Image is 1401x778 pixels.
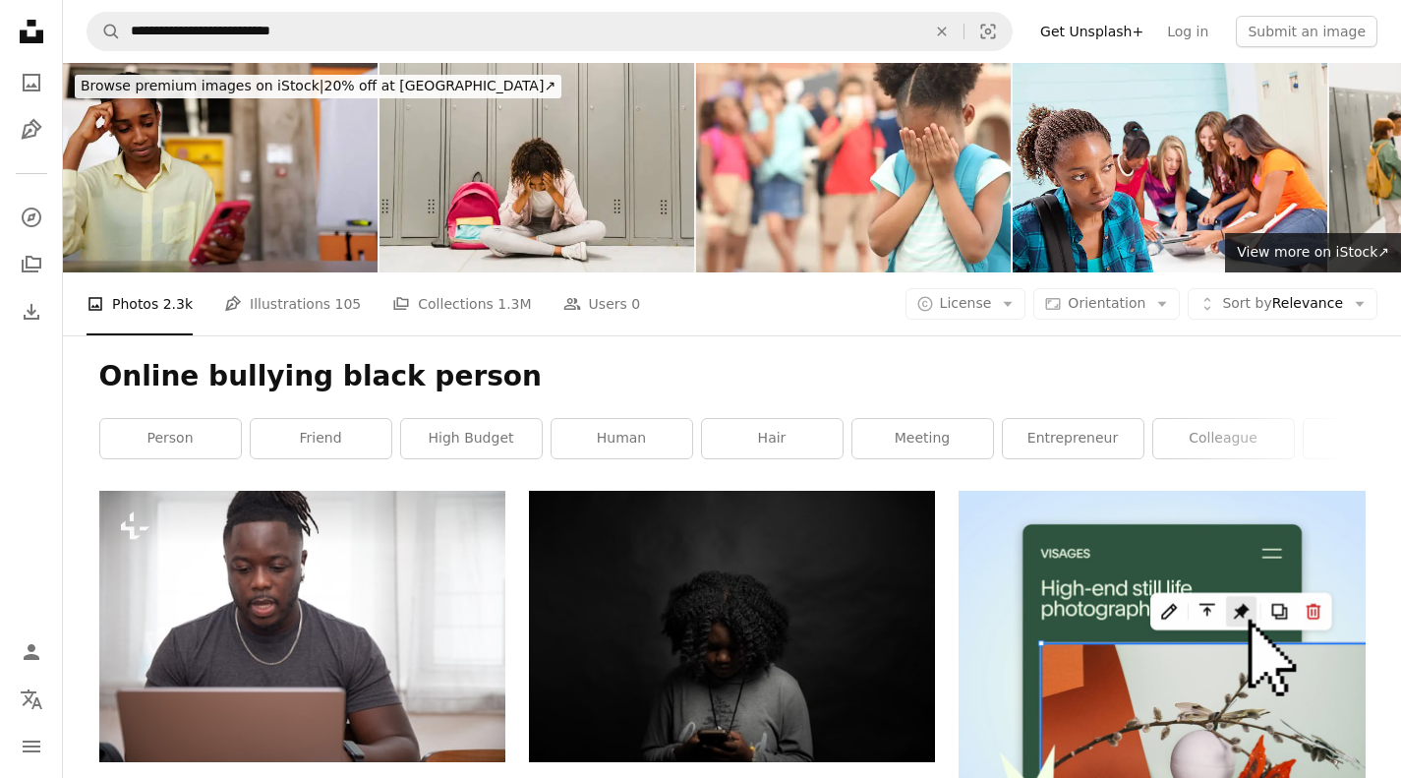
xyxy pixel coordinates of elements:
button: Language [12,680,51,719]
h1: Online bullying black person [99,359,1366,394]
button: Orientation [1033,288,1180,320]
a: friend [251,419,391,458]
a: Get Unsplash+ [1028,16,1155,47]
img: Teenage girls bully classmate. Gossip, talking. School hall. Lockers. [1013,63,1327,272]
button: Menu [12,727,51,766]
a: Log in / Sign up [12,632,51,672]
button: Submit an image [1236,16,1377,47]
img: a man sitting in front of a laptop computer [99,491,505,761]
a: human [552,419,692,458]
a: Illustrations [12,110,51,150]
button: License [905,288,1026,320]
span: 1.3M [497,293,531,315]
a: Photos [12,63,51,102]
a: Download History [12,292,51,331]
a: Collections 1.3M [392,272,531,335]
img: Young woman receives upsetting news on her phone in office [63,63,378,272]
span: License [940,295,992,311]
a: View more on iStock↗ [1225,233,1401,272]
span: Orientation [1068,295,1145,311]
form: Find visuals sitewide [87,12,1013,51]
a: Explore [12,198,51,237]
a: meeting [852,419,993,458]
img: Troubles at school. Lonely sad african-american schoolgirl crying at school hall. Social exclusio... [379,63,694,272]
span: Sort by [1222,295,1271,311]
a: Collections [12,245,51,284]
a: person [100,419,241,458]
button: Visual search [964,13,1012,50]
button: Clear [920,13,963,50]
a: Browse premium images on iStock|20% off at [GEOGRAPHIC_DATA]↗ [63,63,573,110]
a: woman in gray long sleeve shirt holding black smartphone [529,618,935,635]
span: View more on iStock ↗ [1237,244,1389,260]
span: 105 [335,293,362,315]
button: Sort byRelevance [1188,288,1377,320]
a: hair [702,419,843,458]
a: high budget [401,419,542,458]
a: Users 0 [563,272,641,335]
a: colleague [1153,419,1294,458]
img: woman in gray long sleeve shirt holding black smartphone [529,491,935,762]
span: 0 [631,293,640,315]
a: Log in [1155,16,1220,47]
img: Elementary age, African American girl being bullied at school. [696,63,1011,272]
a: Illustrations 105 [224,272,361,335]
button: Search Unsplash [88,13,121,50]
a: a man sitting in front of a laptop computer [99,617,505,634]
a: entrepreneur [1003,419,1143,458]
span: Relevance [1222,294,1343,314]
span: 20% off at [GEOGRAPHIC_DATA] ↗ [81,78,555,93]
span: Browse premium images on iStock | [81,78,323,93]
